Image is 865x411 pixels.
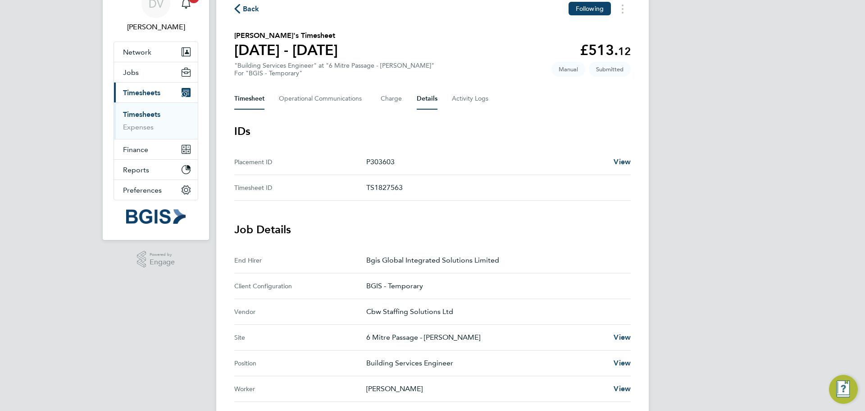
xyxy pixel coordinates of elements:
p: Cbw Staffing Solutions Ltd [366,306,624,317]
h1: [DATE] - [DATE] [234,41,338,59]
button: Operational Communications [279,88,366,110]
div: For "BGIS - Temporary" [234,69,434,77]
span: View [614,333,631,342]
a: View [614,383,631,394]
span: View [614,384,631,393]
div: Worker [234,383,366,394]
a: Go to home page [114,209,198,224]
span: Engage [150,259,175,266]
p: Building Services Engineer [366,358,606,369]
a: View [614,332,631,343]
h3: Job Details [234,222,631,237]
a: Timesheets [123,110,160,119]
button: Finance [114,139,198,159]
button: Details [417,88,437,110]
span: Back [243,4,259,14]
button: Back [234,3,259,14]
span: Network [123,48,151,56]
h2: [PERSON_NAME]'s Timesheet [234,30,338,41]
span: Finance [123,145,148,154]
h3: IDs [234,124,631,139]
span: Davinia Vassel [114,22,198,32]
a: Expenses [123,123,154,131]
button: Timesheet [234,88,264,110]
div: End Hirer [234,255,366,266]
div: Client Configuration [234,281,366,291]
button: Charge [381,88,402,110]
app-decimal: £513. [580,42,631,59]
span: Timesheets [123,88,160,97]
p: [PERSON_NAME] [366,383,606,394]
span: This timesheet is Submitted. [589,62,631,77]
span: View [614,157,631,166]
p: TS1827563 [366,182,624,193]
p: BGIS - Temporary [366,281,624,291]
span: Following [576,5,604,13]
p: P303603 [366,157,606,167]
button: Following [569,2,611,15]
button: Activity Logs [452,88,490,110]
button: Network [114,42,198,62]
div: Vendor [234,306,366,317]
p: 6 Mitre Passage - [PERSON_NAME] [366,332,606,343]
p: Bgis Global Integrated Solutions Limited [366,255,624,266]
span: 12 [618,45,631,58]
button: Engage Resource Center [829,375,858,404]
span: Reports [123,166,149,174]
button: Jobs [114,62,198,82]
div: Placement ID [234,157,366,167]
span: Jobs [123,68,139,77]
a: Powered byEngage [137,251,175,268]
span: This timesheet was manually created. [551,62,585,77]
span: Preferences [123,186,162,194]
button: Timesheets Menu [615,2,631,16]
img: bgis-logo-retina.png [126,209,186,224]
span: Powered by [150,251,175,259]
button: Timesheets [114,83,198,102]
div: Timesheets [114,102,198,139]
button: Reports [114,160,198,180]
a: View [614,157,631,167]
button: Preferences [114,180,198,200]
div: Timesheet ID [234,182,366,193]
div: Position [234,358,366,369]
a: View [614,358,631,369]
div: Site [234,332,366,343]
span: View [614,359,631,367]
div: "Building Services Engineer" at "6 Mitre Passage - [PERSON_NAME]" [234,62,434,77]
